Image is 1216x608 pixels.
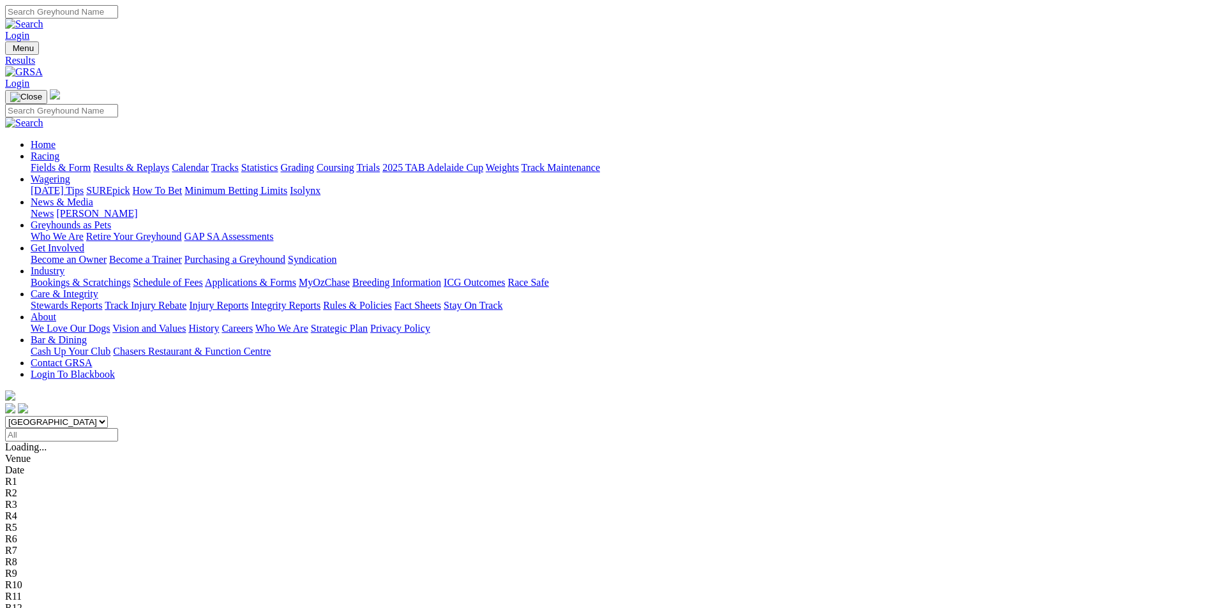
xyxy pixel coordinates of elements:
div: Racing [31,162,1211,174]
a: Fields & Form [31,162,91,173]
a: Industry [31,265,64,276]
div: R11 [5,591,1211,602]
div: R2 [5,487,1211,499]
button: Toggle navigation [5,41,39,55]
div: News & Media [31,208,1211,219]
a: Results [5,55,1211,66]
a: Injury Reports [189,300,248,311]
a: Login [5,78,29,89]
a: Isolynx [290,185,320,196]
a: Careers [221,323,253,334]
a: Who We Are [255,323,308,334]
input: Search [5,104,118,117]
a: Grading [281,162,314,173]
a: Stewards Reports [31,300,102,311]
a: Vision and Values [112,323,186,334]
a: Privacy Policy [370,323,430,334]
a: [PERSON_NAME] [56,208,137,219]
img: twitter.svg [18,403,28,413]
div: Bar & Dining [31,346,1211,357]
a: GAP SA Assessments [184,231,274,242]
a: Weights [486,162,519,173]
a: Applications & Forms [205,277,296,288]
img: Close [10,92,42,102]
a: Cash Up Your Club [31,346,110,357]
div: R7 [5,545,1211,556]
img: logo-grsa-white.png [5,390,15,401]
a: [DATE] Tips [31,185,84,196]
button: Toggle navigation [5,90,47,104]
div: Date [5,464,1211,476]
a: Race Safe [507,277,548,288]
a: Fact Sheets [394,300,441,311]
div: Venue [5,453,1211,464]
div: R9 [5,568,1211,579]
div: Get Involved [31,254,1211,265]
a: Care & Integrity [31,288,98,299]
a: Racing [31,151,59,161]
a: Chasers Restaurant & Function Centre [113,346,271,357]
a: Login To Blackbook [31,369,115,380]
img: GRSA [5,66,43,78]
span: Menu [13,43,34,53]
a: Home [31,139,56,150]
a: We Love Our Dogs [31,323,110,334]
a: Contact GRSA [31,357,92,368]
a: Who We Are [31,231,84,242]
input: Select date [5,428,118,441]
a: Become an Owner [31,254,107,265]
div: R4 [5,510,1211,522]
a: MyOzChase [299,277,350,288]
a: Syndication [288,254,336,265]
div: Care & Integrity [31,300,1211,311]
div: Wagering [31,185,1211,196]
a: News & Media [31,196,93,207]
a: Minimum Betting Limits [184,185,287,196]
a: Become a Trainer [109,254,182,265]
a: Greyhounds as Pets [31,219,111,230]
a: Rules & Policies [323,300,392,311]
div: R8 [5,556,1211,568]
a: Integrity Reports [251,300,320,311]
div: Greyhounds as Pets [31,231,1211,242]
input: Search [5,5,118,19]
a: How To Bet [133,185,183,196]
a: Bar & Dining [31,334,87,345]
a: Wagering [31,174,70,184]
img: logo-grsa-white.png [50,89,60,100]
a: Breeding Information [352,277,441,288]
a: Strategic Plan [311,323,368,334]
a: Coursing [317,162,354,173]
a: Retire Your Greyhound [86,231,182,242]
div: R1 [5,476,1211,487]
a: Stay On Track [444,300,502,311]
a: ICG Outcomes [444,277,505,288]
a: Calendar [172,162,209,173]
span: Loading... [5,441,47,452]
a: Track Injury Rebate [105,300,186,311]
a: News [31,208,54,219]
a: Tracks [211,162,239,173]
a: 2025 TAB Adelaide Cup [382,162,483,173]
a: Bookings & Scratchings [31,277,130,288]
div: Industry [31,277,1211,288]
a: History [188,323,219,334]
img: Search [5,117,43,129]
img: facebook.svg [5,403,15,413]
a: Track Maintenance [522,162,600,173]
a: Login [5,30,29,41]
a: Get Involved [31,242,84,253]
a: About [31,311,56,322]
div: R10 [5,579,1211,591]
div: R5 [5,522,1211,533]
div: About [31,323,1211,334]
div: R6 [5,533,1211,545]
div: R3 [5,499,1211,510]
a: SUREpick [86,185,130,196]
a: Results & Replays [93,162,169,173]
a: Purchasing a Greyhound [184,254,285,265]
img: Search [5,19,43,30]
a: Trials [356,162,380,173]
a: Statistics [241,162,278,173]
a: Schedule of Fees [133,277,202,288]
